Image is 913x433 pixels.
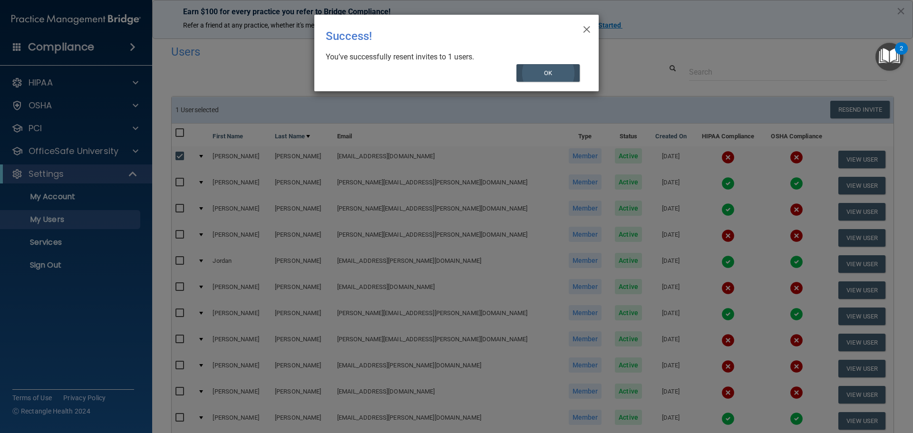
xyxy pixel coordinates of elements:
[900,48,903,61] div: 2
[516,64,580,82] button: OK
[326,52,580,62] div: You’ve successfully resent invites to 1 users.
[875,43,903,71] button: Open Resource Center, 2 new notifications
[326,22,548,50] div: Success!
[583,19,591,38] span: ×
